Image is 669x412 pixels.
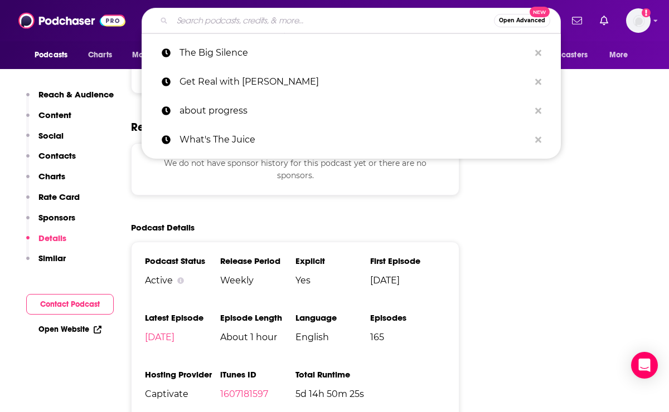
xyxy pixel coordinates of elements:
[370,312,445,323] h3: Episodes
[499,18,545,23] span: Open Advanced
[26,171,65,192] button: Charts
[145,275,220,286] div: Active
[220,389,268,399] a: 1607181597
[172,12,494,30] input: Search podcasts, credits, & more...
[295,369,371,380] h3: Total Runtime
[38,212,75,223] p: Sponsors
[595,11,613,30] a: Show notifications dropdown
[568,11,586,30] a: Show notifications dropdown
[626,8,651,33] button: Show profile menu
[220,332,295,342] span: About 1 hour
[370,256,445,266] h3: First Episode
[145,369,220,380] h3: Hosting Provider
[626,8,651,33] img: User Profile
[26,212,75,233] button: Sponsors
[142,8,561,33] div: Search podcasts, credits, & more...
[26,150,76,171] button: Contacts
[602,45,642,66] button: open menu
[26,233,66,253] button: Details
[295,332,371,342] span: English
[124,45,186,66] button: open menu
[180,38,530,67] p: The Big Silence
[27,45,82,66] button: open menu
[38,233,66,243] p: Details
[142,67,561,96] a: Get Real with [PERSON_NAME]
[38,150,76,161] p: Contacts
[38,325,101,334] a: Open Website
[295,275,371,286] span: Yes
[145,312,220,323] h3: Latest Episode
[142,96,561,125] a: about progress
[180,96,530,125] p: about progress
[295,312,371,323] h3: Language
[642,8,651,17] svg: Add a profile image
[180,125,530,154] p: What's The Juice
[609,47,628,63] span: More
[38,253,66,263] p: Similar
[220,256,295,266] h3: Release Period
[26,130,64,151] button: Social
[370,275,445,286] span: [DATE]
[295,389,371,399] span: 5d 14h 50m 25s
[18,10,125,31] img: Podchaser - Follow, Share and Rate Podcasts
[131,120,306,134] span: Recent Sponsors of The Big Silence
[631,352,658,379] div: Open Intercom Messenger
[220,275,295,286] span: Weekly
[88,47,112,63] span: Charts
[38,89,114,100] p: Reach & Audience
[81,45,119,66] a: Charts
[131,222,195,233] h2: Podcast Details
[35,47,67,63] span: Podcasts
[145,389,220,399] span: Captivate
[180,67,530,96] p: Get Real with Caroline Hobby
[145,332,174,342] a: [DATE]
[220,369,295,380] h3: iTunes ID
[220,312,295,323] h3: Episode Length
[132,47,172,63] span: Monitoring
[142,125,561,154] a: What's The Juice
[38,192,80,202] p: Rate Card
[26,253,66,273] button: Similar
[38,110,71,120] p: Content
[530,7,550,17] span: New
[145,256,220,266] h3: Podcast Status
[626,8,651,33] span: Logged in as sarahhallprinc
[142,38,561,67] a: The Big Silence
[26,294,114,315] button: Contact Podcast
[145,157,445,182] p: We do not have sponsor history for this podcast yet or there are no sponsors.
[534,47,588,63] span: For Podcasters
[38,171,65,182] p: Charts
[26,110,71,130] button: Content
[38,130,64,141] p: Social
[370,332,445,342] span: 165
[527,45,604,66] button: open menu
[26,89,114,110] button: Reach & Audience
[494,14,550,27] button: Open AdvancedNew
[295,256,371,266] h3: Explicit
[26,192,80,212] button: Rate Card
